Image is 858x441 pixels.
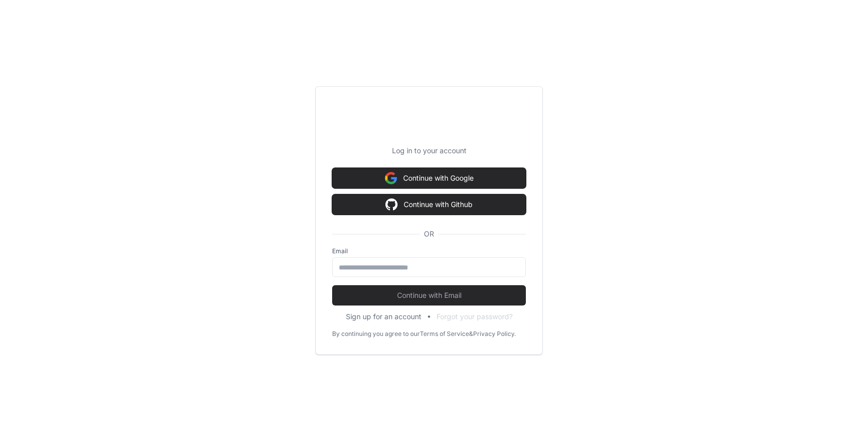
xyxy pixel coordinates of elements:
button: Sign up for an account [346,312,421,322]
label: Email [332,247,526,255]
div: & [469,330,473,338]
button: Continue with Github [332,194,526,215]
p: Log in to your account [332,146,526,156]
button: Continue with Email [332,285,526,306]
span: Continue with Email [332,290,526,300]
div: By continuing you agree to our [332,330,420,338]
a: Privacy Policy. [473,330,516,338]
a: Terms of Service [420,330,469,338]
button: Continue with Google [332,168,526,188]
button: Forgot your password? [437,312,513,322]
span: OR [420,229,438,239]
img: Sign in with google [385,168,397,188]
img: Sign in with google [385,194,398,215]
